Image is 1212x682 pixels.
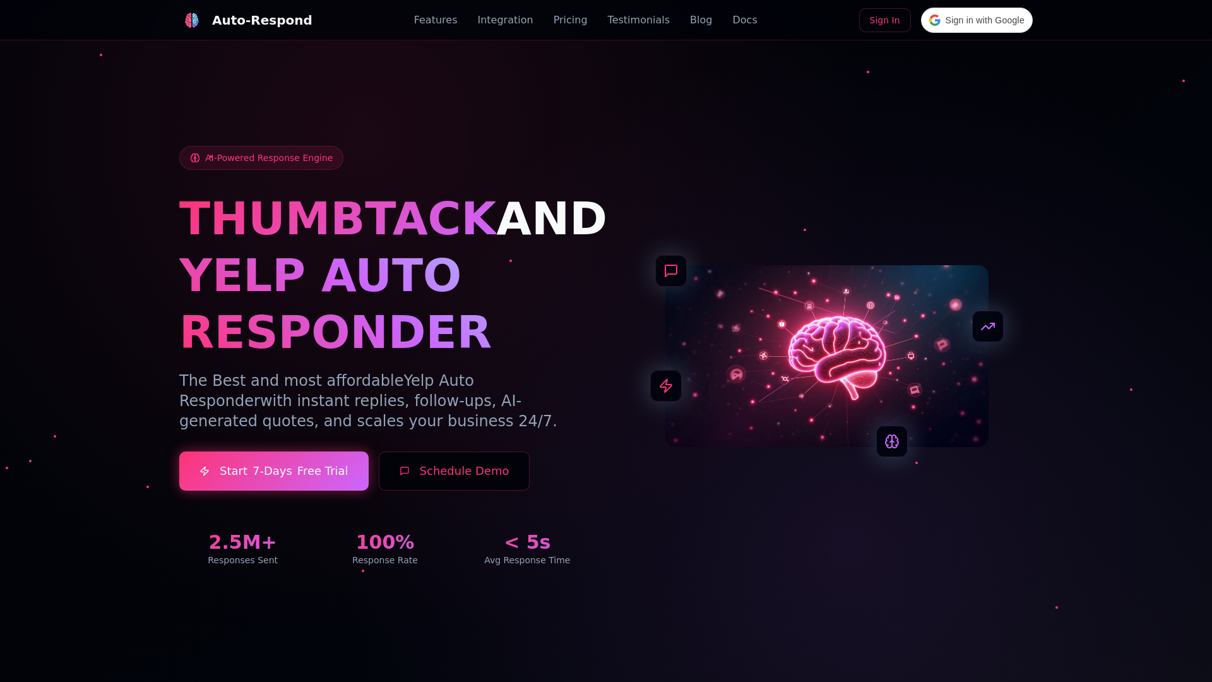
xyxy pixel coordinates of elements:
span: AND [496,192,607,245]
a: Testimonials [608,13,670,28]
div: Responses Sent [179,554,306,566]
span: 7-Days [252,462,292,480]
a: Sign In [859,8,911,32]
a: Features [414,13,458,28]
a: Integration [477,13,533,28]
div: Avg Response Time [464,554,591,566]
img: Auto-Respond Logo [184,12,199,28]
div: Response Rate [321,554,448,566]
p: The Best and most affordable with instant replies, follow-ups, AI-generated quotes, and scales yo... [179,371,591,431]
span: AI-Powered Response Engine [205,152,333,164]
a: Pricing [554,13,588,28]
a: Docs [732,13,757,28]
button: Schedule Demo [379,452,530,491]
div: 2.5M+ [179,531,306,554]
div: 100% [321,531,448,554]
img: AI Neural Network Brain [665,265,989,447]
div: Auto-Respond [212,11,312,29]
div: < 5s [464,531,591,554]
span: Sign in with Google [946,14,1025,27]
a: Start7-DaysFree Trial [179,452,369,491]
span: THUMBTACK [179,192,496,245]
a: Blog [690,13,712,28]
div: Sign in with Google [921,8,1033,33]
a: Auto-Respond LogoAuto-Respond [179,8,312,33]
span: Yelp Auto Responder [179,372,474,410]
h1: YELP AUTO RESPONDER [179,247,591,361]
